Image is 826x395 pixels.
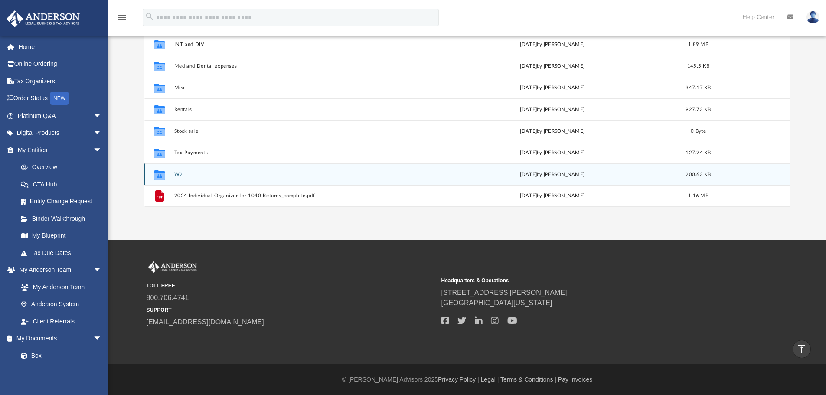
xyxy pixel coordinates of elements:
a: Tax Organizers [6,72,115,90]
span: 1.89 MB [688,42,708,46]
a: Online Ordering [6,55,115,73]
span: 145.5 KB [687,63,709,68]
i: search [145,12,154,21]
button: W2 [174,172,424,177]
i: vertical_align_top [797,343,807,354]
a: [EMAIL_ADDRESS][DOMAIN_NAME] [147,318,264,326]
a: My Entitiesarrow_drop_down [6,141,115,159]
a: Meeting Minutes [12,364,111,382]
img: User Pic [806,11,819,23]
a: Platinum Q&Aarrow_drop_down [6,107,115,124]
a: Box [12,347,106,364]
a: vertical_align_top [793,340,811,358]
a: Privacy Policy | [438,376,479,383]
div: © [PERSON_NAME] Advisors 2025 [108,375,826,384]
div: grid [144,27,790,207]
button: Misc [174,85,424,91]
a: My Blueprint [12,227,111,245]
span: 0 Byte [691,128,706,133]
img: Anderson Advisors Platinum Portal [4,10,82,27]
a: menu [117,16,127,23]
div: [DATE] by [PERSON_NAME] [428,105,677,113]
span: 927.73 KB [686,107,711,111]
a: Anderson System [12,296,111,313]
a: Binder Walkthrough [12,210,115,227]
button: 2024 Individual Organizer for 1040 Returns_complete.pdf [174,193,424,199]
span: arrow_drop_down [93,261,111,279]
button: INT and DIV [174,42,424,47]
small: SUPPORT [147,306,435,314]
i: menu [117,12,127,23]
a: Overview [12,159,115,176]
a: My Anderson Team [12,278,106,296]
button: Rentals [174,107,424,112]
button: Med and Dental expenses [174,63,424,69]
span: arrow_drop_down [93,330,111,348]
div: [DATE] by [PERSON_NAME] [428,149,677,157]
button: Tax Payments [174,150,424,156]
a: Order StatusNEW [6,90,115,108]
span: 1.16 MB [688,193,708,198]
small: TOLL FREE [147,282,435,290]
a: My Anderson Teamarrow_drop_down [6,261,111,279]
button: Stock sale [174,128,424,134]
div: [DATE] by [PERSON_NAME] [428,170,677,178]
span: arrow_drop_down [93,141,111,159]
span: 127.24 KB [686,150,711,155]
a: [GEOGRAPHIC_DATA][US_STATE] [441,299,552,307]
span: arrow_drop_down [93,124,111,142]
span: 200.63 KB [686,172,711,176]
a: My Documentsarrow_drop_down [6,330,111,347]
a: Digital Productsarrow_drop_down [6,124,115,142]
a: Client Referrals [12,313,111,330]
span: 347.17 KB [686,85,711,90]
span: arrow_drop_down [93,107,111,125]
div: [DATE] by [PERSON_NAME] [428,127,677,135]
div: [DATE] by [PERSON_NAME] [428,40,677,48]
div: [DATE] by [PERSON_NAME] [428,192,677,200]
a: [STREET_ADDRESS][PERSON_NAME] [441,289,567,296]
a: Home [6,38,115,55]
a: 800.706.4741 [147,294,189,301]
small: Headquarters & Operations [441,277,730,284]
a: Terms & Conditions | [500,376,556,383]
a: Tax Due Dates [12,244,115,261]
img: Anderson Advisors Platinum Portal [147,261,199,273]
a: Entity Change Request [12,193,115,210]
a: Pay Invoices [558,376,592,383]
div: [DATE] by [PERSON_NAME] [428,84,677,91]
div: NEW [50,92,69,105]
a: CTA Hub [12,176,115,193]
div: [DATE] by [PERSON_NAME] [428,62,677,70]
a: Legal | [481,376,499,383]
